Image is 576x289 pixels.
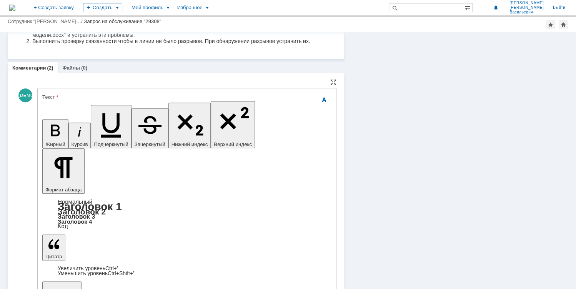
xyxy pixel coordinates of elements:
span: Жирный [45,141,65,147]
li: Выполнить поиск проблем в модели по инструкции "\\runofsv0001\sapr$\OP\УКЛ_3770\Исправление ошибо... [18,5,318,18]
button: Верхний индекс [211,101,255,148]
span: Расширенный поиск [464,3,472,11]
a: Заголовок 3 [58,213,95,220]
img: 1lQAAAABJRU5ErkJggg== [3,3,113,79]
a: Сотрудник "[PERSON_NAME]… [8,18,81,24]
a: Decrease [58,270,134,276]
div: / [8,18,84,24]
button: Курсив [68,123,91,148]
div: На всю страницу [330,79,336,85]
button: Подчеркнутый [91,105,131,148]
div: Текст [42,95,330,100]
a: Заголовок 1 [58,201,122,213]
span: [PERSON_NAME] [509,1,544,5]
a: Перейти на домашнюю страницу [9,5,15,11]
span: [DEMOGRAPHIC_DATA] [18,88,32,102]
button: Зачеркнутый [132,108,168,148]
div: (2) [47,65,53,71]
span: Верхний индекс [214,141,252,147]
span: Нижний индекс [171,141,208,147]
div: (0) [81,65,87,71]
a: Файлы [62,65,80,71]
button: Цитата [42,234,65,261]
button: Жирный [42,119,68,148]
div: Цитата [42,266,332,276]
div: Добавить в избранное [546,20,555,29]
a: Комментарии [12,65,46,71]
span: Васильевич [509,10,544,15]
a: Код [58,223,68,230]
div: Сделать домашней страницей [559,20,568,29]
img: logo [9,5,15,11]
a: Заголовок 4 [58,218,92,225]
span: Зачеркнутый [135,141,165,147]
a: Заголовок 2 [58,207,106,216]
span: Ctrl+Shift+' [108,270,134,276]
div: Формат абзаца [42,199,332,229]
li: Выполнить проверку связанности чтобы в линии не было разрывов. При обнаружении разрывов устранить... [18,18,318,24]
span: Подчеркнутый [94,141,128,147]
div: Создать [83,3,122,12]
span: Ctrl+' [105,265,118,271]
span: Скрыть панель инструментов [320,95,329,105]
div: Запрос на обслуживание "29308" [84,18,161,24]
span: Цитата [45,254,62,259]
span: Формат абзаца [45,187,82,193]
a: Нормальный [58,198,92,205]
span: [PERSON_NAME] [509,5,544,10]
span: Курсив [72,141,88,147]
button: Нижний индекс [168,103,211,148]
button: Формат абзаца [42,148,85,194]
a: Increase [58,265,118,271]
